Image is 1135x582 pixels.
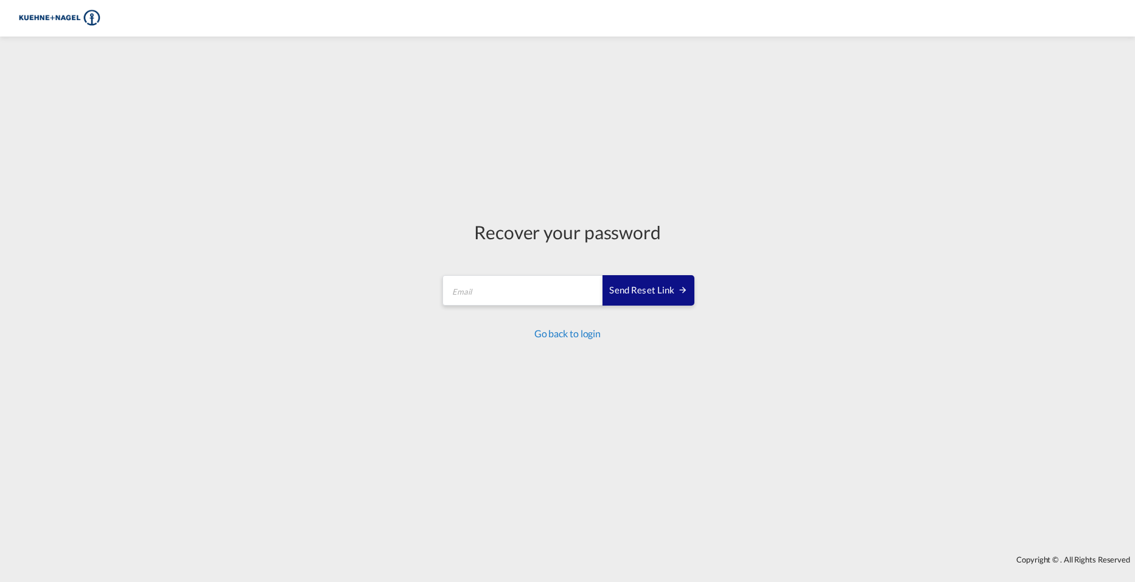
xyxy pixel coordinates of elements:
[18,5,100,32] img: 36441310f41511efafde313da40ec4a4.png
[602,275,694,306] button: SEND RESET LINK
[534,328,601,339] a: Go back to login
[442,275,604,306] input: Email
[609,284,687,298] div: Send reset link
[441,219,694,245] div: Recover your password
[678,285,688,295] md-icon: icon-arrow-right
